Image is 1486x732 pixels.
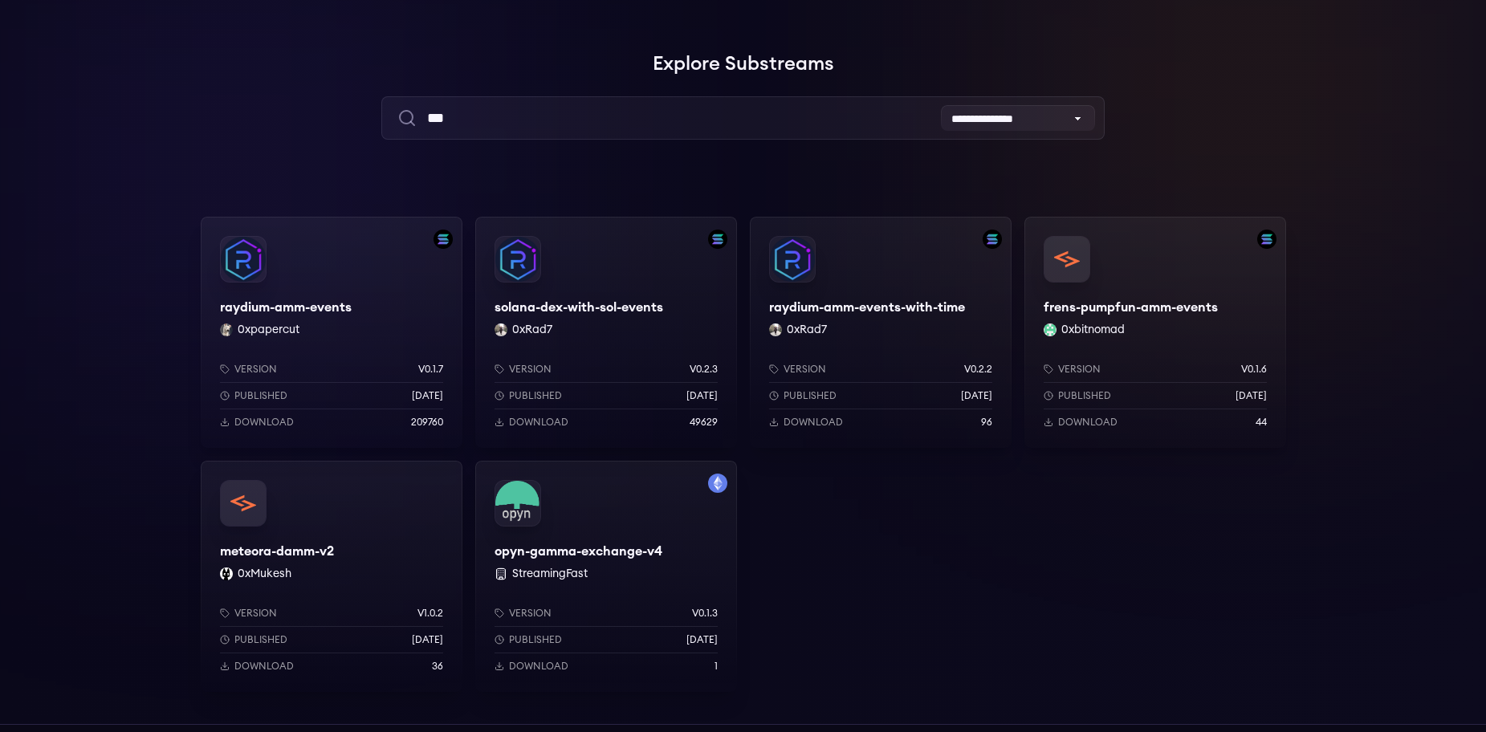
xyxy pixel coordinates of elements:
a: meteora-damm-v2meteora-damm-v20xMukesh 0xMukeshVersionv1.0.2Published[DATE]Download36 [201,461,462,692]
a: Filter by mainnet networkopyn-gamma-exchange-v4opyn-gamma-exchange-v4 StreamingFastVersionv0.1.3P... [475,461,737,692]
button: 0xbitnomad [1061,322,1125,338]
p: v1.0.2 [417,607,443,620]
p: Published [509,633,562,646]
a: Filter by solana networkfrens-pumpfun-amm-eventsfrens-pumpfun-amm-events0xbitnomad 0xbitnomadVers... [1024,217,1286,448]
p: Version [234,607,277,620]
button: 0xpapercut [238,322,299,338]
p: v0.1.6 [1241,363,1267,376]
p: Version [1058,363,1101,376]
p: 209760 [411,416,443,429]
button: 0xMukesh [238,566,291,582]
p: Version [509,607,552,620]
p: Published [1058,389,1111,402]
img: Filter by solana network [1257,230,1276,249]
h1: Explore Substreams [201,48,1286,80]
p: Published [234,389,287,402]
img: Filter by solana network [983,230,1002,249]
p: Version [234,363,277,376]
p: [DATE] [686,389,718,402]
a: Filter by solana networkraydium-amm-eventsraydium-amm-events0xpapercut 0xpapercutVersionv0.1.7Pub... [201,217,462,448]
p: v0.2.2 [964,363,992,376]
p: [DATE] [412,389,443,402]
p: 49629 [690,416,718,429]
p: Download [509,660,568,673]
p: 1 [715,660,718,673]
p: Published [509,389,562,402]
p: Published [234,633,287,646]
img: Filter by mainnet network [708,474,727,493]
a: Filter by solana networkraydium-amm-events-with-timeraydium-amm-events-with-time0xRad7 0xRad7Vers... [750,217,1012,448]
p: v0.1.7 [418,363,443,376]
p: Version [509,363,552,376]
p: Download [784,416,843,429]
p: Download [234,416,294,429]
button: StreamingFast [512,566,588,582]
img: Filter by solana network [434,230,453,249]
p: [DATE] [686,633,718,646]
p: v0.2.3 [690,363,718,376]
p: 96 [981,416,992,429]
p: 44 [1256,416,1267,429]
p: Version [784,363,826,376]
p: Download [509,416,568,429]
p: 36 [432,660,443,673]
p: [DATE] [961,389,992,402]
button: 0xRad7 [512,322,552,338]
button: 0xRad7 [787,322,827,338]
img: Filter by solana network [708,230,727,249]
p: Download [1058,416,1118,429]
p: Published [784,389,837,402]
p: [DATE] [1236,389,1267,402]
a: Filter by solana networksolana-dex-with-sol-eventssolana-dex-with-sol-events0xRad7 0xRad7Versionv... [475,217,737,448]
p: v0.1.3 [692,607,718,620]
p: [DATE] [412,633,443,646]
p: Download [234,660,294,673]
